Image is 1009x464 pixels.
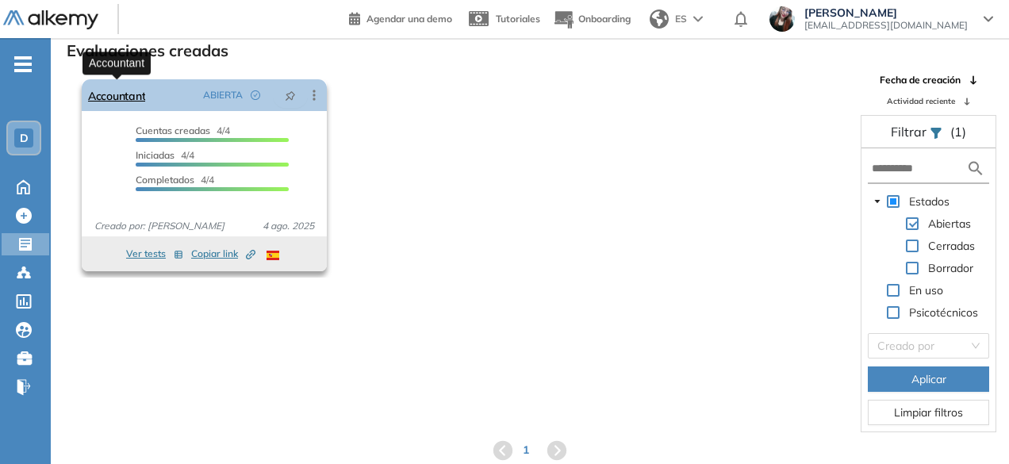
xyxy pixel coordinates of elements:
img: search icon [966,159,985,178]
button: pushpin [273,82,308,108]
span: Fecha de creación [880,73,961,87]
h3: Evaluaciones creadas [67,41,228,60]
span: Borrador [925,259,976,278]
span: ES [675,12,687,26]
button: Aplicar [868,366,989,392]
span: check-circle [251,90,260,100]
span: [EMAIL_ADDRESS][DOMAIN_NAME] [804,19,968,32]
span: caret-down [873,197,881,205]
a: Accountant [88,79,145,111]
a: Agendar una demo [349,8,452,27]
span: En uso [906,281,946,300]
span: 4/4 [136,174,214,186]
span: Cerradas [928,239,975,253]
span: Borrador [928,261,973,275]
span: Actividad reciente [887,95,955,107]
img: Logo [3,10,98,30]
span: Filtrar [891,124,930,140]
span: 4/4 [136,125,230,136]
span: Estados [909,194,950,209]
button: Copiar link [191,244,255,263]
span: Aplicar [911,370,946,388]
span: Tutoriales [496,13,540,25]
span: 4 ago. 2025 [256,219,320,233]
span: En uso [909,283,943,297]
span: Psicotécnicos [906,303,981,322]
img: arrow [693,16,703,22]
span: Creado por: [PERSON_NAME] [88,219,231,233]
span: D [20,132,29,144]
span: 1 [523,442,529,458]
img: world [650,10,669,29]
button: Onboarding [553,2,631,36]
span: Agendar una demo [366,13,452,25]
span: 4/4 [136,149,194,161]
img: ESP [267,251,279,260]
span: ABIERTA [203,88,243,102]
span: Psicotécnicos [909,305,978,320]
i: - [14,63,32,66]
span: Onboarding [578,13,631,25]
span: Completados [136,174,194,186]
div: Accountant [82,52,151,75]
span: Iniciadas [136,149,175,161]
button: Ver tests [126,244,183,263]
span: Cerradas [925,236,978,255]
span: Copiar link [191,247,255,261]
span: (1) [950,122,966,141]
span: pushpin [285,89,296,102]
button: Limpiar filtros [868,400,989,425]
span: Cuentas creadas [136,125,210,136]
span: Limpiar filtros [894,404,963,421]
span: Abiertas [928,217,971,231]
span: Abiertas [925,214,974,233]
span: Estados [906,192,953,211]
span: [PERSON_NAME] [804,6,968,19]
